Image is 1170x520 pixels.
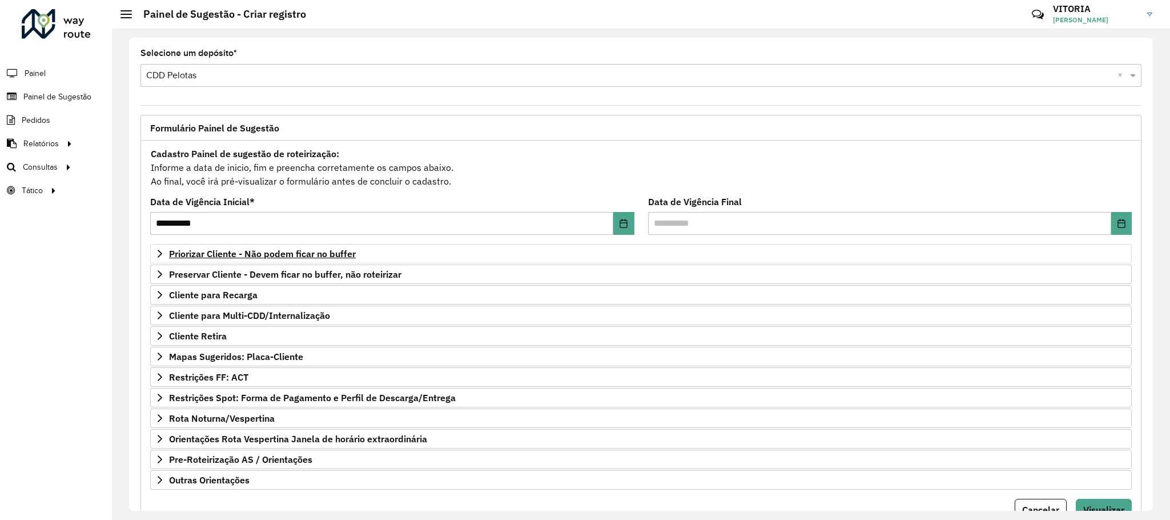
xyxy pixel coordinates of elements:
[169,475,250,485] span: Outras Orientações
[169,393,456,402] span: Restrições Spot: Forma de Pagamento e Perfil de Descarga/Entrega
[150,470,1132,490] a: Outras Orientações
[150,306,1132,325] a: Cliente para Multi-CDD/Internalização
[1026,2,1050,27] a: Contato Rápido
[648,195,742,209] label: Data de Vigência Final
[169,414,275,423] span: Rota Noturna/Vespertina
[23,161,58,173] span: Consultas
[150,367,1132,387] a: Restrições FF: ACT
[150,195,255,209] label: Data de Vigência Inicial
[25,67,46,79] span: Painel
[1117,69,1127,82] span: Clear all
[151,148,339,159] strong: Cadastro Painel de sugestão de roteirização:
[150,347,1132,366] a: Mapas Sugeridos: Placa-Cliente
[150,388,1132,407] a: Restrições Spot: Forma de Pagamento e Perfil de Descarga/Entrega
[169,270,401,279] span: Preservar Cliente - Devem ficar no buffer, não roteirizar
[169,455,312,464] span: Pre-Roteirização AS / Orientações
[150,244,1132,263] a: Priorizar Cliente - Não podem ficar no buffer
[22,114,50,126] span: Pedidos
[150,409,1132,428] a: Rota Noturna/Vespertina
[1022,504,1059,515] span: Cancelar
[150,450,1132,469] a: Pre-Roteirização AS / Orientações
[169,290,258,299] span: Cliente para Recarga
[150,146,1132,189] div: Informe a data de inicio, fim e preencha corretamente os campos abaixo. Ao final, você irá pré-vi...
[169,331,227,341] span: Cliente Retira
[23,91,91,103] span: Painel de Sugestão
[150,326,1132,346] a: Cliente Retira
[169,249,356,258] span: Priorizar Cliente - Não podem ficar no buffer
[150,285,1132,305] a: Cliente para Recarga
[150,429,1132,449] a: Orientações Rota Vespertina Janela de horário extraordinária
[140,46,237,60] label: Selecione um depósito
[169,434,427,443] span: Orientações Rota Vespertina Janela de horário extraordinária
[1111,212,1132,235] button: Choose Date
[169,352,303,361] span: Mapas Sugeridos: Placa-Cliente
[132,8,306,21] h2: Painel de Sugestão - Criar registro
[22,185,43,197] span: Tático
[150,265,1132,284] a: Preservar Cliente - Devem ficar no buffer, não roteirizar
[23,138,59,150] span: Relatórios
[169,311,330,320] span: Cliente para Multi-CDD/Internalização
[169,373,248,382] span: Restrições FF: ACT
[150,123,279,133] span: Formulário Painel de Sugestão
[613,212,634,235] button: Choose Date
[1053,15,1139,25] span: [PERSON_NAME]
[1083,504,1124,515] span: Visualizar
[1053,3,1139,14] h3: VITORIA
